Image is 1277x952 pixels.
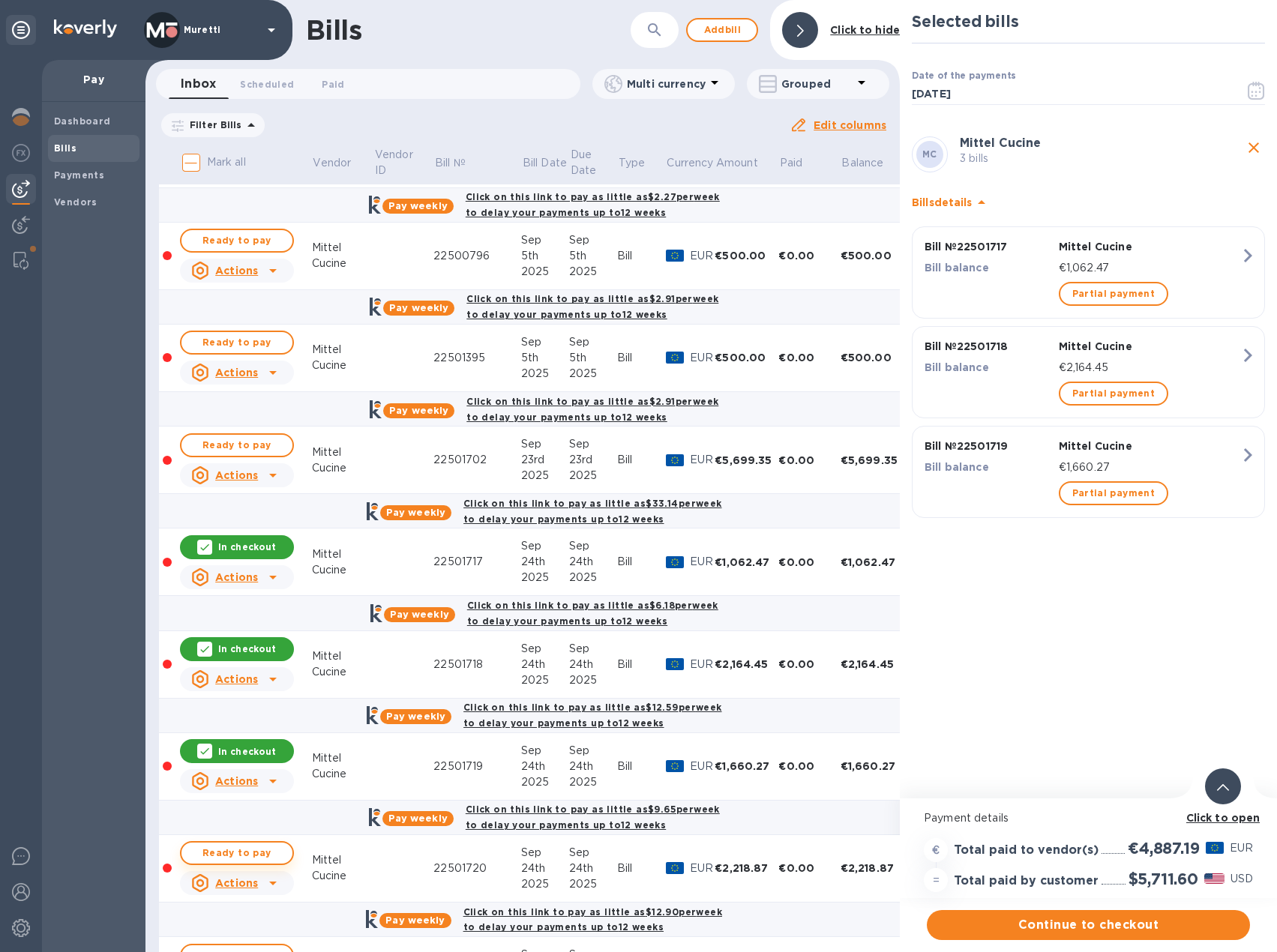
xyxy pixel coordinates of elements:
[690,452,715,468] p: EUR
[954,874,1099,888] h3: Total paid by customer
[716,155,778,171] span: Amount
[912,426,1265,518] button: Bill №22501719Mittel CucineBill balance€1,660.27Partial payment
[569,350,617,366] div: 5th
[690,248,715,264] p: EUR
[569,248,617,264] div: 5th
[924,810,1253,826] p: Payment details
[180,433,294,457] button: Ready to pay
[778,248,840,263] div: €0.00
[312,750,374,766] div: Mittel
[215,367,258,379] u: Actions
[388,200,448,211] b: Pay weekly
[313,155,370,171] span: Vendor
[433,350,521,366] div: 22501395
[523,155,567,171] p: Bill Date
[939,916,1238,934] span: Continue to checkout
[569,672,617,688] div: 2025
[433,657,521,672] div: 22501718
[215,877,258,889] u: Actions
[466,293,718,320] b: Click on this link to pay as little as $2.91 per week to delay your payments up to 12 weeks
[1059,282,1168,306] button: Partial payment
[521,232,569,248] div: Sep
[184,25,259,35] p: Muretti
[435,155,466,171] p: Bill №
[617,248,666,264] div: Bill
[841,759,904,774] div: €1,660.27
[193,334,280,352] span: Ready to pay
[1059,360,1240,376] p: €2,164.45
[433,861,521,876] div: 22501720
[389,405,448,416] b: Pay weekly
[778,657,840,672] div: €0.00
[569,452,617,468] div: 23rd
[841,555,904,570] div: €1,062.47
[569,759,617,774] div: 24th
[841,657,904,672] div: €2,164.45
[925,460,1053,475] p: Bill balance
[215,469,258,481] u: Actions
[1059,481,1168,505] button: Partial payment
[781,76,853,91] p: Grouped
[521,774,569,790] div: 2025
[467,600,718,627] b: Click on this link to pay as little as $6.18 per week to delay your payments up to 12 weeks
[778,759,840,774] div: €0.00
[830,24,900,36] b: Click to hide
[521,452,569,468] div: 23rd
[912,196,973,208] b: Bill s details
[54,196,97,208] b: Vendors
[240,76,294,92] span: Scheduled
[463,498,721,525] b: Click on this link to pay as little as $33.14 per week to delay your payments up to 12 weeks
[521,350,569,366] div: 5th
[1243,136,1265,159] button: close
[912,326,1265,418] button: Bill №22501718Mittel CucineBill balance€2,164.45Partial payment
[690,657,715,672] p: EUR
[521,641,569,657] div: Sep
[924,868,948,892] div: =
[690,554,715,570] p: EUR
[617,861,666,876] div: Bill
[207,154,246,170] p: Mark all
[218,642,276,655] p: In checkout
[1128,839,1199,858] h2: €4,887.19
[715,555,778,570] div: €1,062.47
[778,350,840,365] div: €0.00
[569,570,617,585] div: 2025
[569,657,617,672] div: 24th
[386,711,445,722] b: Pay weekly
[617,657,666,672] div: Bill
[466,804,720,831] b: Click on this link to pay as little as $9.65 per week to delay your payments up to 12 weeks
[780,155,803,171] p: Paid
[463,702,721,729] b: Click on this link to pay as little as $12.59 per week to delay your payments up to 12 weeks
[569,366,617,382] div: 2025
[690,861,715,876] p: EUR
[1129,870,1198,888] h2: $5,711.60
[617,350,666,366] div: Bill
[841,248,904,263] div: €500.00
[463,906,722,933] b: Click on this link to pay as little as $12.90 per week to delay your payments up to 12 weeks
[54,19,117,37] img: Logo
[690,759,715,774] p: EUR
[716,155,758,171] p: Amount
[312,342,374,358] div: Mittel
[715,248,778,263] div: €500.00
[385,915,445,926] b: Pay weekly
[215,673,258,685] u: Actions
[1072,484,1155,502] span: Partial payment
[954,843,1099,858] h3: Total paid to vendor(s)
[180,331,294,355] button: Ready to pay
[193,844,280,862] span: Ready to pay
[193,232,280,250] span: Ready to pay
[569,232,617,248] div: Sep
[184,118,242,131] p: Filter Bills
[433,554,521,570] div: 22501717
[814,119,886,131] u: Edit columns
[306,14,361,46] h1: Bills
[1231,871,1253,887] p: USD
[715,657,778,672] div: €2,164.45
[521,861,569,876] div: 24th
[569,876,617,892] div: 2025
[54,115,111,127] b: Dashboard
[912,226,1265,319] button: Bill №22501717Mittel CucineBill balance€1,062.47Partial payment
[386,507,445,518] b: Pay weekly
